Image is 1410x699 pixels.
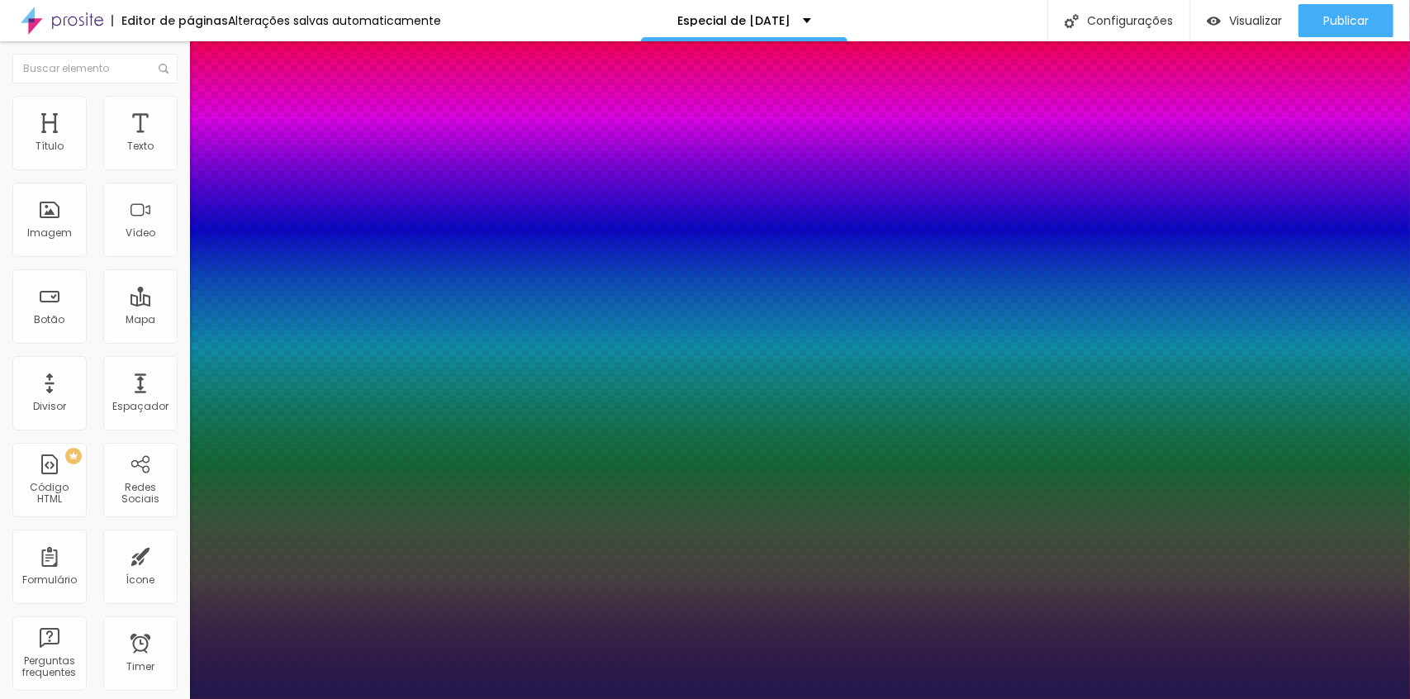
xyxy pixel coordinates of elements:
img: Icone [159,64,169,74]
button: Visualizar [1190,4,1298,37]
div: Título [36,140,64,152]
div: Perguntas frequentes [17,655,82,679]
div: Código HTML [17,482,82,506]
span: Publicar [1323,14,1369,27]
button: Publicar [1298,4,1393,37]
span: Visualizar [1229,14,1282,27]
div: Divisor [33,401,66,412]
div: Espaçador [112,401,169,412]
img: Icone [1065,14,1079,28]
div: Vídeo [126,227,155,239]
div: Texto [127,140,154,152]
div: Alterações salvas automaticamente [228,15,441,26]
div: Ícone [126,574,155,586]
input: Buscar elemento [12,54,178,83]
img: view-1.svg [1207,14,1221,28]
p: Especial de [DATE] [677,15,790,26]
div: Timer [126,661,154,673]
div: Botão [35,314,65,326]
div: Formulário [22,574,77,586]
div: Mapa [126,314,155,326]
div: Redes Sociais [107,482,173,506]
div: Editor de páginas [112,15,228,26]
div: Imagem [27,227,72,239]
